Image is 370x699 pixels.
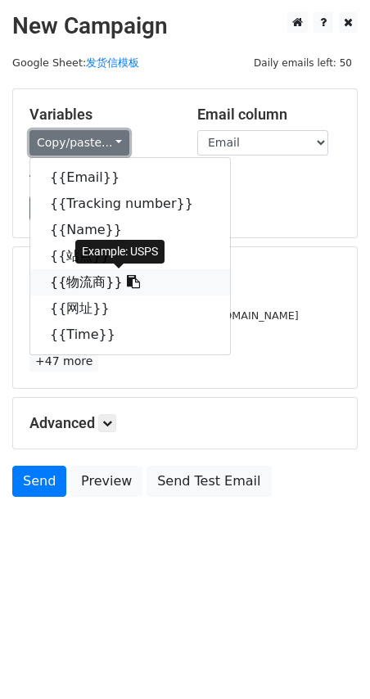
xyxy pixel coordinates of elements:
[288,620,370,699] div: 聊天小组件
[30,191,230,217] a: {{Tracking number}}
[29,414,341,432] h5: Advanced
[248,54,358,72] span: Daily emails left: 50
[30,295,230,322] a: {{网址}}
[29,130,129,156] a: Copy/paste...
[288,620,370,699] iframe: Chat Widget
[29,309,299,322] small: [PERSON_NAME][EMAIL_ADDRESS][DOMAIN_NAME]
[75,240,165,264] div: Example: USPS
[70,466,142,497] a: Preview
[12,466,66,497] a: Send
[30,243,230,269] a: {{站点}}
[30,322,230,348] a: {{Time}}
[86,56,139,69] a: 发货信模板
[30,217,230,243] a: {{Name}}
[12,56,139,69] small: Google Sheet:
[30,269,230,295] a: {{物流商}}
[30,165,230,191] a: {{Email}}
[197,106,341,124] h5: Email column
[29,351,98,372] a: +47 more
[12,12,358,40] h2: New Campaign
[29,106,173,124] h5: Variables
[147,466,271,497] a: Send Test Email
[248,56,358,69] a: Daily emails left: 50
